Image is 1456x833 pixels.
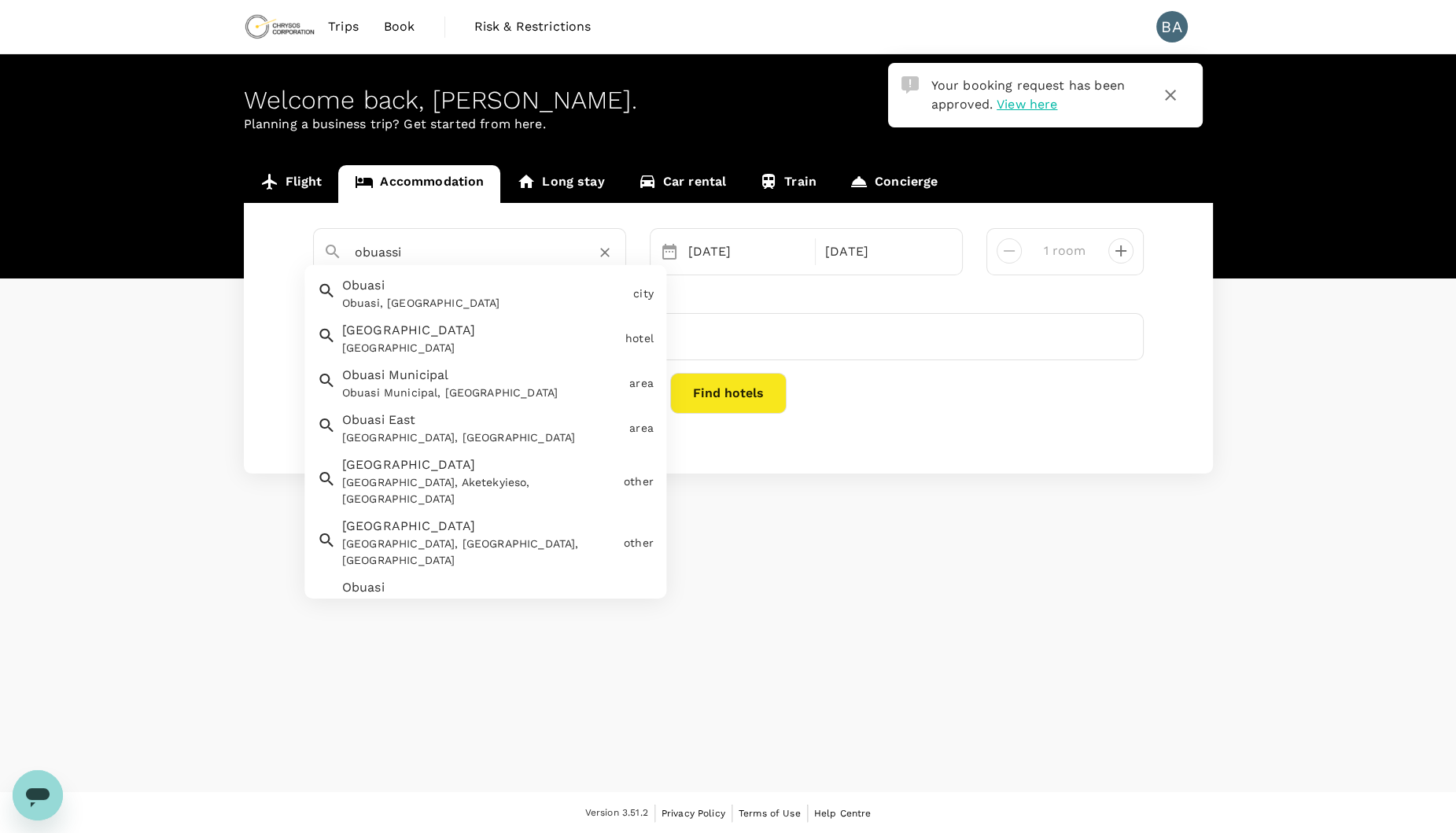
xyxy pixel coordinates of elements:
[313,433,1144,448] p: Your recent search
[342,295,627,311] div: Obuasi, [GEOGRAPHIC_DATA]
[342,385,623,401] div: Obuasi Municipal, [GEOGRAPHIC_DATA]
[500,165,621,203] a: Long stay
[342,340,619,356] div: [GEOGRAPHIC_DATA]
[384,17,415,36] span: Book
[342,597,569,647] div: Obuasi, [GEOGRAPHIC_DATA], [GEOGRAPHIC_DATA], [GEOGRAPHIC_DATA]
[244,86,1213,115] div: Welcome back , [PERSON_NAME] .
[625,330,654,347] div: hotel
[670,373,787,414] button: Find hotels
[342,278,385,293] span: Obuasi
[629,375,654,392] div: area
[662,805,725,822] a: Privacy Policy
[1034,238,1096,264] input: Add rooms
[474,17,592,36] span: Risk & Restrictions
[621,165,743,203] a: Car rental
[1156,11,1188,42] div: BA
[13,770,63,820] iframe: Button to launch messaging window
[662,808,725,819] span: Privacy Policy
[814,805,872,822] a: Help Centre
[624,535,654,551] div: other
[629,420,654,437] div: area
[1108,238,1133,264] button: decrease
[244,115,1213,134] p: Planning a business trip? Get started from here.
[931,78,1125,112] span: Your booking request has been approved.
[682,236,813,267] div: [DATE]
[342,536,617,569] div: [GEOGRAPHIC_DATA], [GEOGRAPHIC_DATA], [GEOGRAPHIC_DATA]
[342,429,623,446] div: [GEOGRAPHIC_DATA], [GEOGRAPHIC_DATA]
[633,286,654,302] div: city
[313,288,1144,307] div: Travellers
[342,457,476,472] span: [GEOGRAPHIC_DATA]
[244,9,316,44] img: Chrysos Corporation
[342,323,476,337] span: [GEOGRAPHIC_DATA]
[624,474,654,490] div: other
[338,165,500,203] a: Accommodation
[833,165,954,203] a: Concierge
[997,97,1057,112] span: View here
[585,805,648,821] span: Version 3.51.2
[901,76,919,94] img: Approval
[342,412,416,427] span: Obuasi East
[743,165,833,203] a: Train
[328,17,359,36] span: Trips
[342,367,448,382] span: Obuasi Municipal
[342,580,385,595] span: Obuasi
[739,808,801,819] span: Terms of Use
[342,518,476,533] span: [GEOGRAPHIC_DATA]
[342,474,617,507] div: [GEOGRAPHIC_DATA], Aketekyieso, [GEOGRAPHIC_DATA]
[244,165,339,203] a: Flight
[819,236,949,267] div: [DATE]
[614,251,617,254] button: Close
[355,240,572,264] input: Search cities, hotels, work locations
[594,241,616,264] button: Clear
[739,805,801,822] a: Terms of Use
[814,808,872,819] span: Help Centre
